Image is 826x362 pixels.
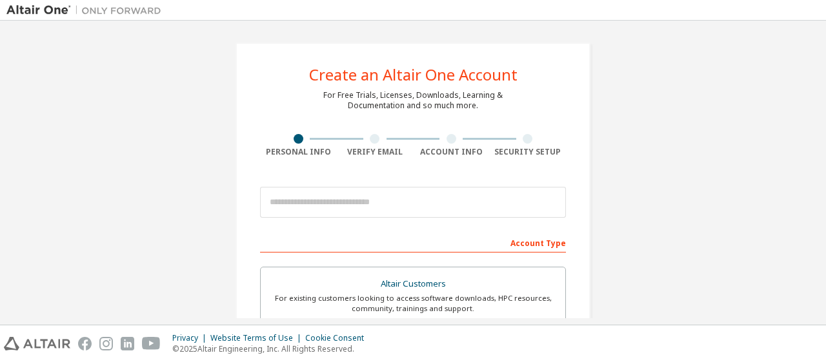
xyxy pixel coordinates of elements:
div: Privacy [172,333,210,343]
div: Security Setup [490,147,567,157]
img: instagram.svg [99,337,113,350]
div: Personal Info [260,147,337,157]
div: Website Terms of Use [210,333,305,343]
div: Verify Email [337,147,414,157]
img: altair_logo.svg [4,337,70,350]
div: Cookie Consent [305,333,372,343]
img: youtube.svg [142,337,161,350]
img: Altair One [6,4,168,17]
div: For Free Trials, Licenses, Downloads, Learning & Documentation and so much more. [323,90,503,111]
img: facebook.svg [78,337,92,350]
div: Altair Customers [268,275,558,293]
div: Account Type [260,232,566,252]
div: Create an Altair One Account [309,67,518,82]
div: Account Info [413,147,490,157]
img: linkedin.svg [121,337,134,350]
p: © 2025 Altair Engineering, Inc. All Rights Reserved. [172,343,372,354]
div: For existing customers looking to access software downloads, HPC resources, community, trainings ... [268,293,558,314]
